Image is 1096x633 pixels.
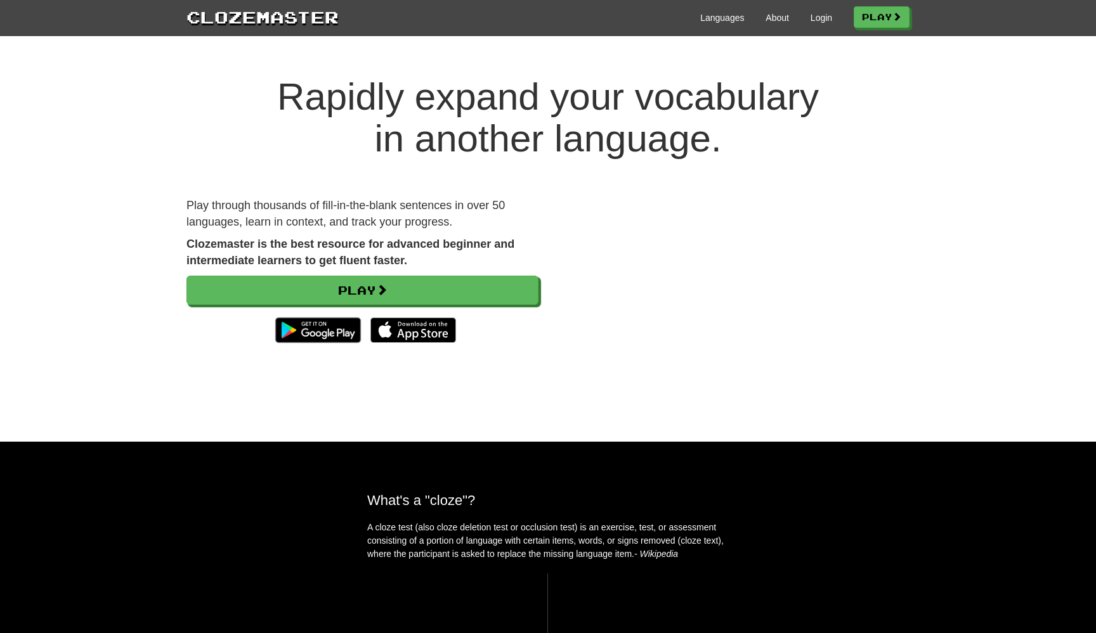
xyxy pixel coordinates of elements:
[766,11,789,24] a: About
[854,6,910,28] a: Play
[700,11,744,24] a: Languages
[367,492,729,508] h2: What's a "cloze"?
[367,521,729,561] p: A cloze test (also cloze deletion test or occlusion test) is an exercise, test, or assessment con...
[269,311,367,349] img: Get it on Google Play
[370,317,456,343] img: Download_on_the_App_Store_Badge_US-UK_135x40-25178aeef6eb6b83b96f5f2d004eda3bffbb37122de64afbaef7...
[186,238,514,267] strong: Clozemaster is the best resource for advanced beginner and intermediate learners to get fluent fa...
[186,198,538,230] p: Play through thousands of fill-in-the-blank sentences in over 50 languages, learn in context, and...
[186,5,339,29] a: Clozemaster
[634,549,678,559] em: - Wikipedia
[811,11,832,24] a: Login
[186,276,538,305] a: Play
